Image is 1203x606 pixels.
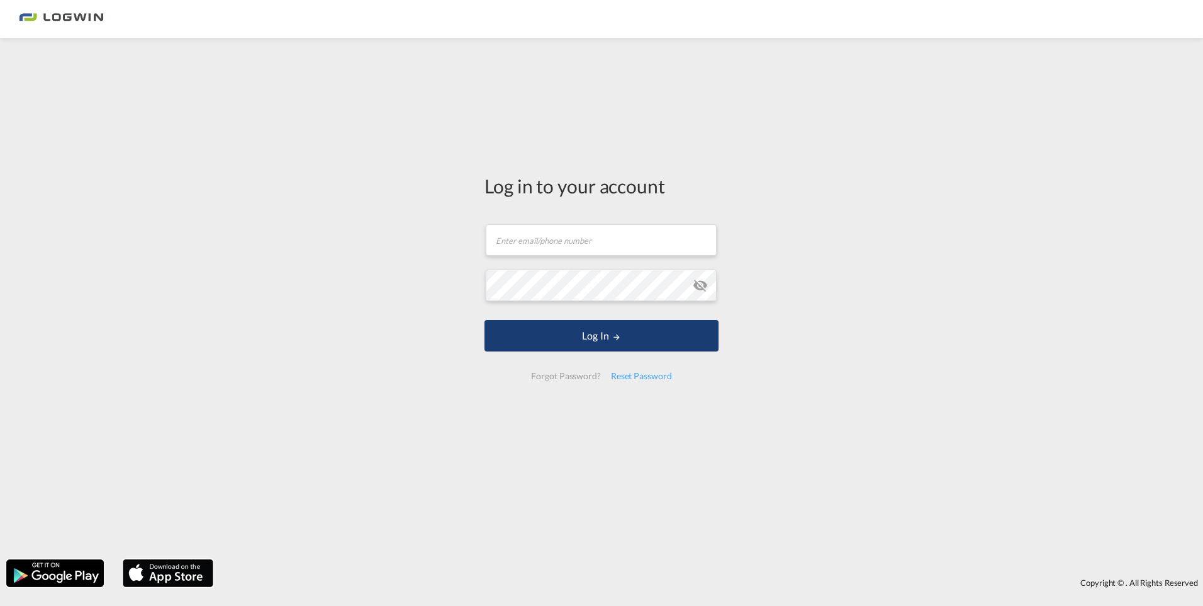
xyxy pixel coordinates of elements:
img: bc73a0e0d8c111efacd525e4c8ad7d32.png [19,5,104,33]
div: Copyright © . All Rights Reserved [220,572,1203,593]
div: Reset Password [606,365,677,387]
md-icon: icon-eye-off [693,278,708,293]
button: LOGIN [484,320,719,352]
div: Forgot Password? [526,365,605,387]
img: google.png [5,558,105,588]
img: apple.png [121,558,215,588]
div: Log in to your account [484,173,719,199]
input: Enter email/phone number [486,224,717,256]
